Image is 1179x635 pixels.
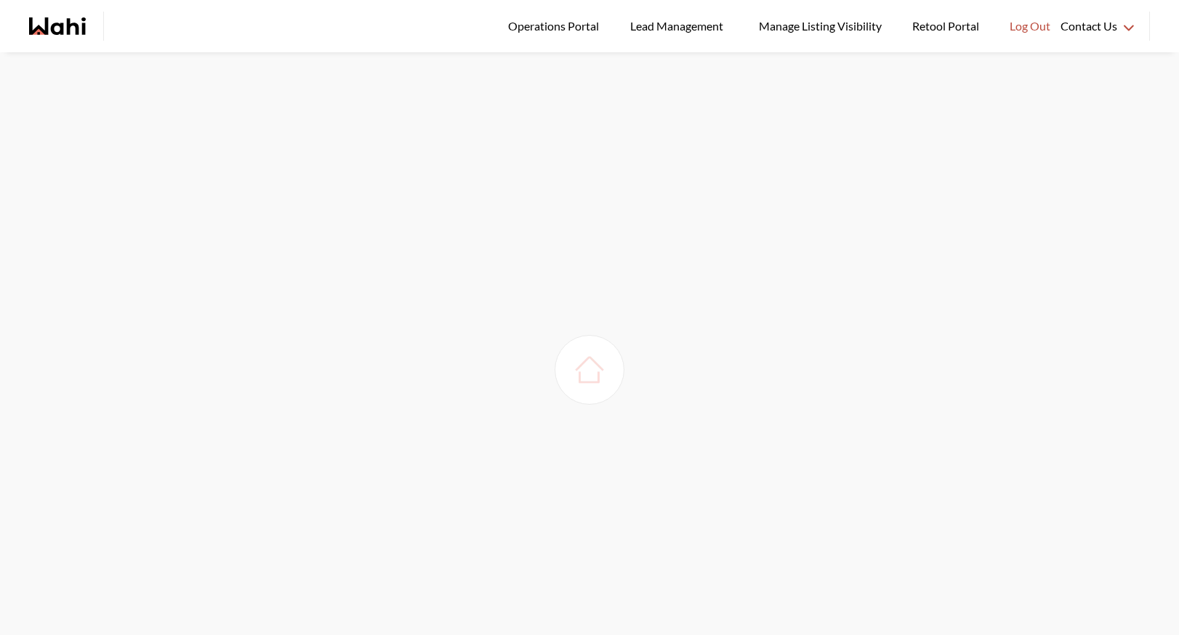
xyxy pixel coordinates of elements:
[912,17,983,36] span: Retool Portal
[755,17,886,36] span: Manage Listing Visibility
[508,17,604,36] span: Operations Portal
[569,349,610,390] img: loading house image
[630,17,728,36] span: Lead Management
[29,17,86,35] a: Wahi homepage
[1010,17,1050,36] span: Log Out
